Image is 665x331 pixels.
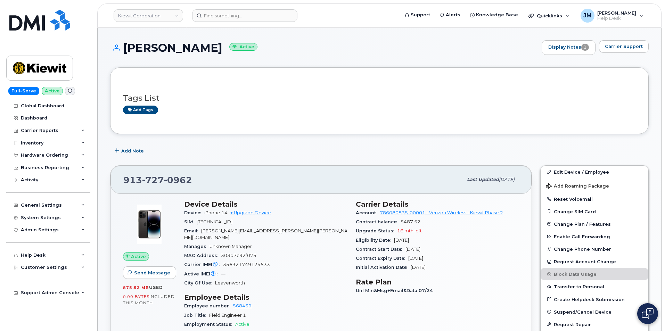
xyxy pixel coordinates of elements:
span: Field Engineer 1 [209,313,246,318]
span: Account [356,210,380,215]
span: Employee number [184,303,233,308]
h3: Carrier Details [356,200,519,208]
span: used [149,285,163,290]
span: [TECHNICAL_ID] [197,219,232,224]
span: Email [184,228,201,233]
span: City Of Use [184,280,215,286]
span: [DATE] [499,177,515,182]
a: Add tags [123,106,158,114]
img: image20231002-3703462-njx0qo.jpeg [129,204,170,245]
span: Active IMEI [184,271,221,276]
span: 727 [142,175,164,185]
span: [DATE] [394,238,409,243]
button: Change Phone Number [541,243,648,255]
button: Carrier Support [599,40,649,53]
span: Add Roaming Package [546,183,609,190]
span: 0962 [164,175,192,185]
span: Carrier Support [605,43,643,50]
span: Active [131,253,146,260]
span: Initial Activation Date [356,265,411,270]
button: Suspend/Cancel Device [541,306,648,318]
span: Enable Call Forwarding [554,234,610,239]
h3: Tags List [123,94,636,102]
button: Block Data Usage [541,268,648,280]
span: 913 [123,175,192,185]
span: Active [235,322,249,327]
button: Reset Voicemail [541,193,648,205]
button: Change Plan / Features [541,218,648,230]
a: Display Notes1 [542,40,596,55]
span: 356321749124533 [223,262,270,267]
small: Active [229,43,257,51]
span: Upgrade Status [356,228,397,233]
span: Unknown Manager [210,244,252,249]
button: Request Account Change [541,255,648,268]
span: included this month [123,294,175,305]
button: Request Repair [541,318,648,331]
span: — [221,271,225,276]
span: [DATE] [411,265,426,270]
span: 875.52 MB [123,285,149,290]
span: Leavenworth [215,280,245,286]
span: Add Note [121,148,144,154]
span: Carrier IMEI [184,262,223,267]
span: 1 [581,44,589,51]
span: $487.52 [401,219,420,224]
button: Transfer to Personal [541,280,648,293]
button: Change SIM Card [541,205,648,218]
span: Last updated [467,177,499,182]
h3: Employee Details [184,293,347,301]
span: Contract balance [356,219,401,224]
span: 303b7c92f075 [221,253,256,258]
span: Device [184,210,204,215]
span: Contract Expiry Date [356,256,408,261]
h3: Device Details [184,200,347,208]
span: Contract Start Date [356,247,405,252]
img: Open chat [642,308,654,319]
span: Unl Min&Msg+Email&Data 07/24 [356,288,437,293]
span: [DATE] [408,256,423,261]
span: Manager [184,244,210,249]
span: 0.00 Bytes [123,294,149,299]
button: Enable Call Forwarding [541,230,648,243]
button: Add Roaming Package [541,179,648,193]
h1: [PERSON_NAME] [110,42,538,54]
a: Create Helpdesk Submission [541,293,648,306]
span: Send Message [134,270,170,276]
span: Employment Status [184,322,235,327]
span: [DATE] [405,247,420,252]
a: 786080835-00001 - Verizon Wireless - Kiewit Phase 2 [380,210,503,215]
span: Change Plan / Features [554,221,611,226]
h3: Rate Plan [356,278,519,286]
span: Suspend/Cancel Device [554,309,611,314]
span: 16 mth left [397,228,422,233]
button: Send Message [123,266,176,279]
a: Edit Device / Employee [541,166,648,178]
span: iPhone 14 [204,210,228,215]
a: 568459 [233,303,252,308]
span: [PERSON_NAME][EMAIL_ADDRESS][PERSON_NAME][PERSON_NAME][DOMAIN_NAME] [184,228,347,240]
span: Eligibility Date [356,238,394,243]
a: + Upgrade Device [230,210,271,215]
span: SIM [184,219,197,224]
span: Job Title [184,313,209,318]
span: MAC Address [184,253,221,258]
button: Add Note [110,144,150,157]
